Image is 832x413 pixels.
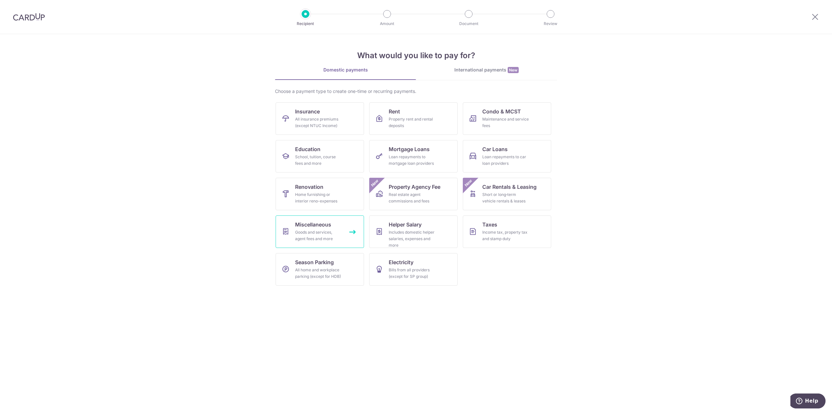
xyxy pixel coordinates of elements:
div: Loan repayments to mortgage loan providers [389,154,435,167]
div: Includes domestic helper salaries, expenses and more [389,229,435,249]
span: Insurance [295,108,320,115]
span: New [463,178,474,188]
a: Property Agency FeeReal estate agent commissions and feesNew [369,178,458,210]
a: RentProperty rent and rental deposits [369,102,458,135]
span: New [508,67,519,73]
div: Home furnishing or interior reno-expenses [295,191,342,204]
div: Loan repayments to car loan providers [482,154,529,167]
a: Condo & MCSTMaintenance and service fees [463,102,551,135]
div: Bills from all providers (except for SP group) [389,267,435,280]
div: Goods and services, agent fees and more [295,229,342,242]
span: Mortgage Loans [389,145,430,153]
iframe: Opens a widget where you can find more information [790,394,825,410]
span: Car Loans [482,145,508,153]
p: Document [445,20,493,27]
a: Season ParkingAll home and workplace parking (except for HDB) [276,253,364,286]
div: Income tax, property tax and stamp duty [482,229,529,242]
span: Miscellaneous [295,221,331,228]
div: School, tuition, course fees and more [295,154,342,167]
div: Property rent and rental deposits [389,116,435,129]
div: Choose a payment type to create one-time or recurring payments. [275,88,557,95]
a: Helper SalaryIncludes domestic helper salaries, expenses and more [369,215,458,248]
span: Property Agency Fee [389,183,440,191]
span: Education [295,145,320,153]
a: RenovationHome furnishing or interior reno-expenses [276,178,364,210]
a: InsuranceAll insurance premiums (except NTUC Income) [276,102,364,135]
a: ElectricityBills from all providers (except for SP group) [369,253,458,286]
a: MiscellaneousGoods and services, agent fees and more [276,215,364,248]
span: Taxes [482,221,497,228]
span: Helper Salary [389,221,422,228]
p: Amount [363,20,411,27]
p: Review [526,20,575,27]
a: Car LoansLoan repayments to car loan providers [463,140,551,173]
span: Electricity [389,258,413,266]
div: Domestic payments [275,67,416,73]
span: Renovation [295,183,323,191]
span: Help [15,5,28,10]
h4: What would you like to pay for? [275,50,557,61]
img: CardUp [13,13,45,21]
a: Car Rentals & LeasingShort or long‑term vehicle rentals & leasesNew [463,178,551,210]
span: Rent [389,108,400,115]
div: All home and workplace parking (except for HDB) [295,267,342,280]
p: Recipient [281,20,330,27]
div: International payments [416,67,557,73]
div: Short or long‑term vehicle rentals & leases [482,191,529,204]
span: New [370,178,380,188]
span: Car Rentals & Leasing [482,183,537,191]
div: Maintenance and service fees [482,116,529,129]
a: Mortgage LoansLoan repayments to mortgage loan providers [369,140,458,173]
a: EducationSchool, tuition, course fees and more [276,140,364,173]
a: TaxesIncome tax, property tax and stamp duty [463,215,551,248]
div: Real estate agent commissions and fees [389,191,435,204]
span: Season Parking [295,258,334,266]
div: All insurance premiums (except NTUC Income) [295,116,342,129]
span: Condo & MCST [482,108,521,115]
